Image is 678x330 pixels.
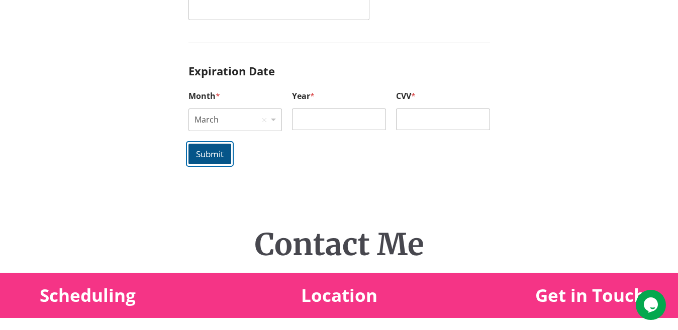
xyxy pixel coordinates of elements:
label: Month [188,91,282,101]
button: Remove item: 'March' [259,115,269,125]
h2: Location [301,285,377,306]
h3: Expiration Date [188,43,490,76]
label: Year [292,91,386,101]
h2: Get in Touch [535,285,645,306]
label: CVV [396,91,490,101]
div: March [195,109,262,131]
h2: Scheduling [40,285,136,306]
button: Submit [188,144,231,164]
iframe: chat widget [636,290,668,320]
